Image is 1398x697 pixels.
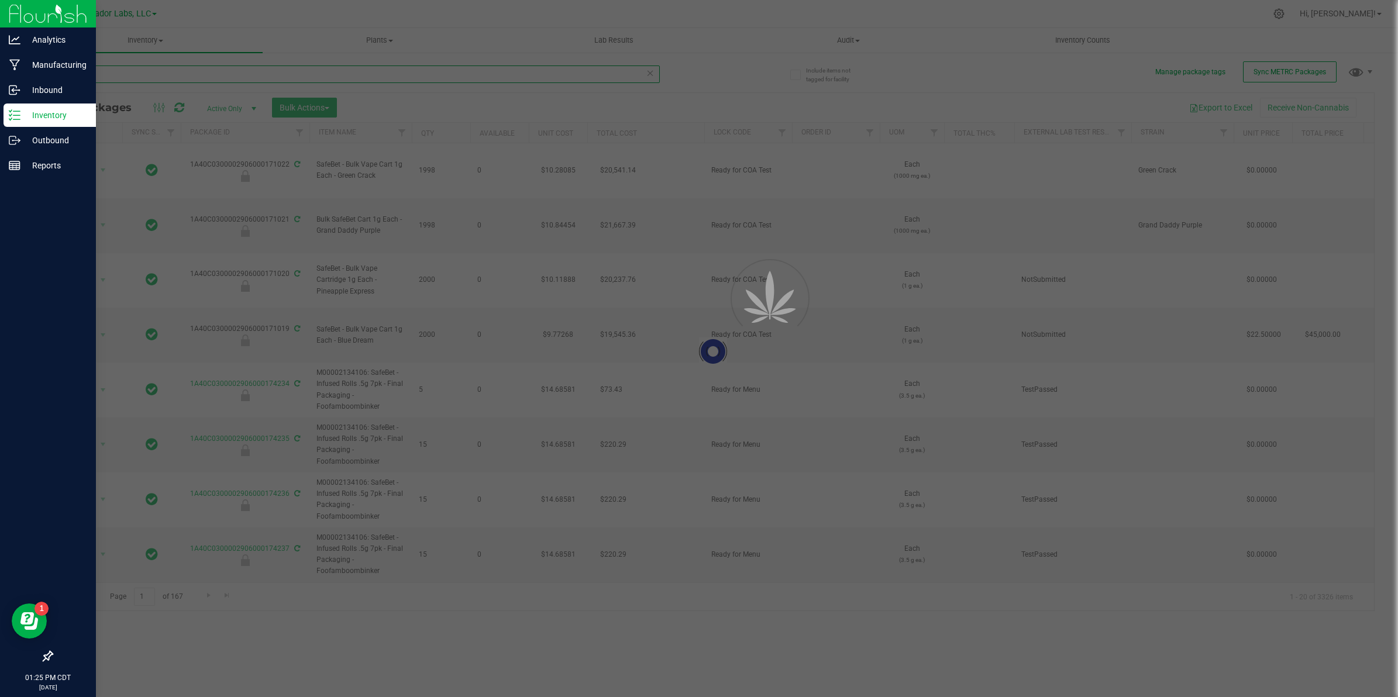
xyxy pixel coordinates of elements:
p: [DATE] [5,683,91,692]
p: Reports [20,158,91,172]
inline-svg: Analytics [9,34,20,46]
iframe: Resource center unread badge [35,602,49,616]
inline-svg: Outbound [9,134,20,146]
p: Analytics [20,33,91,47]
inline-svg: Inbound [9,84,20,96]
p: Inbound [20,83,91,97]
inline-svg: Manufacturing [9,59,20,71]
p: Inventory [20,108,91,122]
p: Outbound [20,133,91,147]
inline-svg: Reports [9,160,20,171]
p: Manufacturing [20,58,91,72]
inline-svg: Inventory [9,109,20,121]
p: 01:25 PM CDT [5,672,91,683]
iframe: Resource center [12,603,47,639]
